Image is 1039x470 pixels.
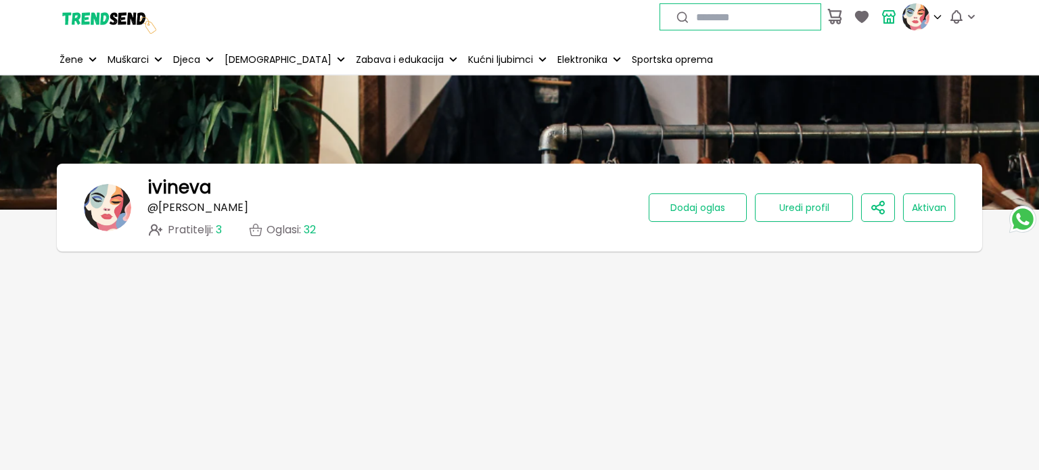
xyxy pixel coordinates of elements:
[465,45,549,74] button: Kućni ljubimci
[216,222,222,237] span: 3
[304,222,316,237] span: 32
[170,45,216,74] button: Djeca
[222,45,348,74] button: [DEMOGRAPHIC_DATA]
[670,201,725,214] span: Dodaj oglas
[755,193,853,222] button: Uredi profil
[225,53,331,67] p: [DEMOGRAPHIC_DATA]
[557,53,607,67] p: Elektronika
[105,45,165,74] button: Muškarci
[903,193,955,222] button: Aktivan
[173,53,200,67] p: Djeca
[57,45,99,74] button: Žene
[649,193,747,222] button: Dodaj oglas
[468,53,533,67] p: Kućni ljubimci
[108,53,149,67] p: Muškarci
[267,224,316,236] p: Oglasi :
[168,224,222,236] span: Pratitelji :
[356,53,444,67] p: Zabava i edukacija
[147,177,211,197] h1: ivineva
[147,202,248,214] p: @ [PERSON_NAME]
[353,45,460,74] button: Zabava i edukacija
[629,45,716,74] a: Sportska oprema
[84,184,131,231] img: banner
[60,53,83,67] p: Žene
[555,45,624,74] button: Elektronika
[902,3,929,30] img: profile picture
